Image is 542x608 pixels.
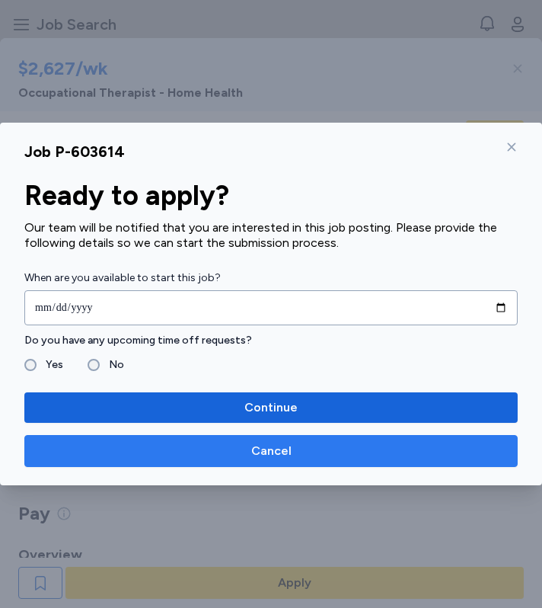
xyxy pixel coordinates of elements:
label: When are you available to start this job? [24,269,518,287]
div: Job P-603614 [24,141,125,162]
button: Continue [24,392,518,423]
div: Ready to apply? [24,181,518,211]
label: No [100,356,124,374]
label: Yes [37,356,63,374]
span: Continue [244,398,298,417]
label: Do you have any upcoming time off requests? [24,331,518,350]
button: Cancel [24,435,518,467]
div: Our team will be notified that you are interested in this job posting. Please provide the followi... [24,220,518,251]
span: Cancel [251,442,292,460]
